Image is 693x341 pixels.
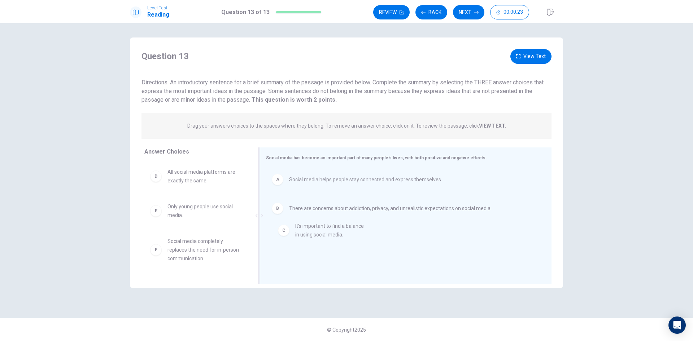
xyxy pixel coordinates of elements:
button: 00:00:23 [490,5,529,19]
div: Open Intercom Messenger [668,316,686,334]
button: Next [453,5,484,19]
span: © Copyright 2025 [327,327,366,333]
strong: VIEW TEXT. [479,123,506,129]
h1: Question 13 of 13 [221,8,270,17]
p: Drag your answers choices to the spaces where they belong. To remove an answer choice, click on i... [187,123,506,129]
span: Answer Choices [144,148,189,155]
h1: Reading [147,10,169,19]
button: View Text [510,49,552,64]
span: Level Test [147,5,169,10]
span: Directions: An introductory sentence for a brief summary of the passage is provided below. Comple... [141,79,544,103]
span: Social media has become an important part of many people's lives, with both positive and negative... [266,155,487,160]
button: Review [373,5,410,19]
button: Back [415,5,447,19]
strong: This question is worth 2 points. [250,96,337,103]
h4: Question 13 [141,50,189,62]
span: 00:00:23 [504,9,523,15]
